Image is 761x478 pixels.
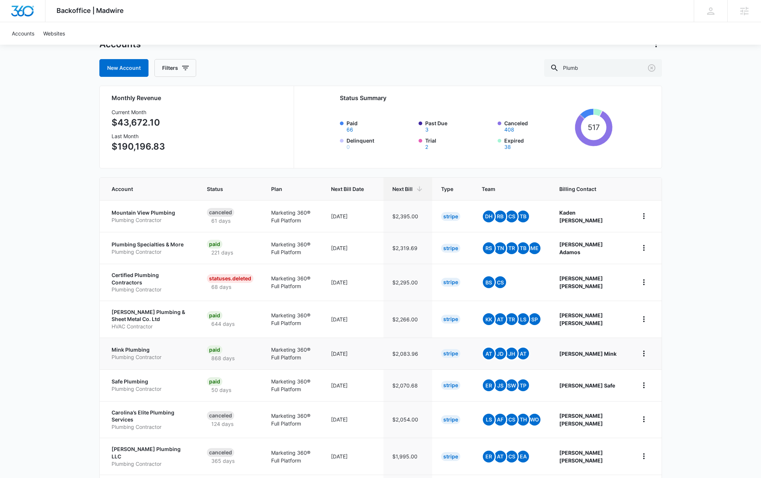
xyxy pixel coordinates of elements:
div: Stripe [441,315,460,324]
a: Carolina’s Elite Plumbing ServicesPlumbing Contractor [112,409,190,431]
span: LS [483,414,495,426]
span: EA [517,451,529,462]
p: Plumbing Contractor [112,216,190,224]
p: Plumbing Contractor [112,423,190,431]
p: 868 days [207,354,239,362]
span: JH [506,348,518,359]
tspan: 517 [588,123,600,132]
td: $2,395.00 [383,200,432,232]
span: KK [483,313,495,325]
span: RB [494,211,506,222]
div: Paid [207,345,222,354]
span: RS [483,242,495,254]
span: ER [483,451,495,462]
label: Past Due [425,119,493,132]
td: [DATE] [322,264,383,301]
div: statuses.Deleted [207,274,253,283]
span: At [494,313,506,325]
div: Canceled [207,448,234,457]
button: Canceled [504,127,514,132]
span: Backoffice | Madwire [57,7,124,14]
td: $2,054.00 [383,401,432,438]
span: ER [483,379,495,391]
h2: Monthly Revenue [112,93,285,102]
a: Mountain View PlumbingPlumbing Contractor [112,209,190,223]
span: TR [506,313,518,325]
strong: Kaden [PERSON_NAME] [559,209,603,223]
td: $2,070.68 [383,369,432,401]
a: Accounts [7,22,39,45]
td: [DATE] [322,401,383,438]
div: Paid [207,240,222,249]
div: Stripe [441,244,460,253]
span: Team [482,185,531,193]
h2: Status Summary [340,93,613,102]
label: Canceled [504,119,572,132]
td: [DATE] [322,232,383,264]
button: Paid [347,127,353,132]
div: Stripe [441,349,460,358]
p: Plumbing Contractor [112,385,190,393]
p: Certified Plumbing Contractors [112,272,190,286]
p: Marketing 360® Full Platform [271,378,313,393]
button: home [638,242,650,254]
a: [PERSON_NAME] Plumbing LLCPlumbing Contractor [112,445,190,467]
span: TR [506,242,518,254]
strong: [PERSON_NAME] Safe [559,382,615,389]
td: [DATE] [322,438,383,475]
p: 644 days [207,320,239,328]
span: Plan [271,185,313,193]
p: Plumbing Contractor [112,354,190,361]
span: JD [494,348,506,359]
span: ME [529,242,540,254]
strong: [PERSON_NAME] [PERSON_NAME] [559,413,603,427]
p: Marketing 360® Full Platform [271,209,313,224]
span: Billing Contact [559,185,620,193]
p: Marketing 360® Full Platform [271,346,313,361]
p: 124 days [207,420,238,428]
td: [DATE] [322,369,383,401]
span: AF [494,414,506,426]
strong: [PERSON_NAME] Mink [559,351,617,357]
p: Safe Plumbing [112,378,190,385]
p: Marketing 360® Full Platform [271,274,313,290]
button: home [638,379,650,391]
button: Trial [425,144,428,150]
span: TB [517,242,529,254]
span: LS [517,313,529,325]
h3: Current Month [112,108,165,116]
span: Next Bill Date [331,185,364,193]
p: Marketing 360® Full Platform [271,240,313,256]
strong: [PERSON_NAME] Adamos [559,241,603,255]
span: BS [483,276,495,288]
p: Marketing 360® Full Platform [271,412,313,427]
div: Canceled [207,208,234,217]
a: [PERSON_NAME] Plumbing & Sheet Metal Co. LtdHVAC Contractor [112,308,190,330]
td: $1,995.00 [383,438,432,475]
button: Past Due [425,127,429,132]
label: Paid [347,119,414,132]
p: $190,196.83 [112,140,165,153]
button: home [638,276,650,288]
a: Certified Plumbing ContractorsPlumbing Contractor [112,272,190,293]
td: [DATE] [322,338,383,369]
p: 61 days [207,217,235,225]
p: 68 days [207,283,236,291]
span: Status [207,185,243,193]
span: TB [517,211,529,222]
p: 221 days [207,249,238,256]
div: Paid [207,311,222,320]
span: TH [517,414,529,426]
td: $2,295.00 [383,264,432,301]
a: Mink PlumbingPlumbing Contractor [112,346,190,361]
span: DH [483,211,495,222]
p: Marketing 360® Full Platform [271,449,313,464]
div: Stripe [441,415,460,424]
div: Canceled [207,411,234,420]
span: TP [517,379,529,391]
button: home [638,210,650,222]
strong: [PERSON_NAME] [PERSON_NAME] [559,312,603,326]
p: Marketing 360® Full Platform [271,311,313,327]
p: Plumbing Contractor [112,248,190,256]
p: Mink Plumbing [112,346,190,354]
